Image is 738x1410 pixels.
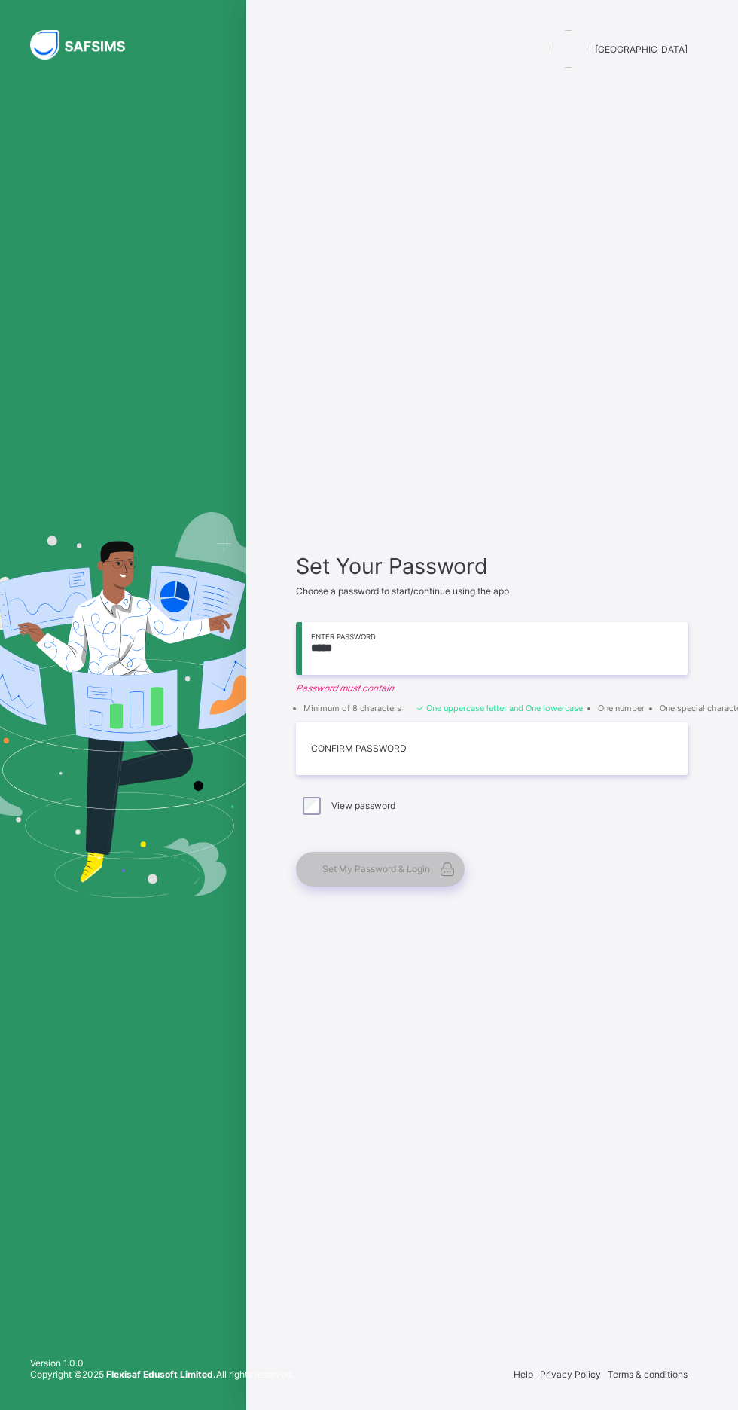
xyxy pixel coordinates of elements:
span: Privacy Policy [540,1369,601,1380]
span: Choose a password to start/continue using the app [296,585,509,597]
label: View password [331,800,395,811]
li: One uppercase letter and One lowercase [416,703,583,713]
span: Set My Password & Login [322,863,430,874]
span: Help [514,1369,533,1380]
em: Password must contain [296,682,688,694]
li: One number [598,703,645,713]
span: [GEOGRAPHIC_DATA] [595,44,688,55]
span: Set Your Password [296,553,688,579]
img: Himma International College [550,30,587,68]
img: SAFSIMS Logo [30,30,143,60]
li: Minimum of 8 characters [303,703,401,713]
span: Terms & conditions [608,1369,688,1380]
span: Copyright © 2025 All rights reserved. [30,1369,294,1380]
span: Version 1.0.0 [30,1357,294,1369]
strong: Flexisaf Edusoft Limited. [106,1369,216,1380]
